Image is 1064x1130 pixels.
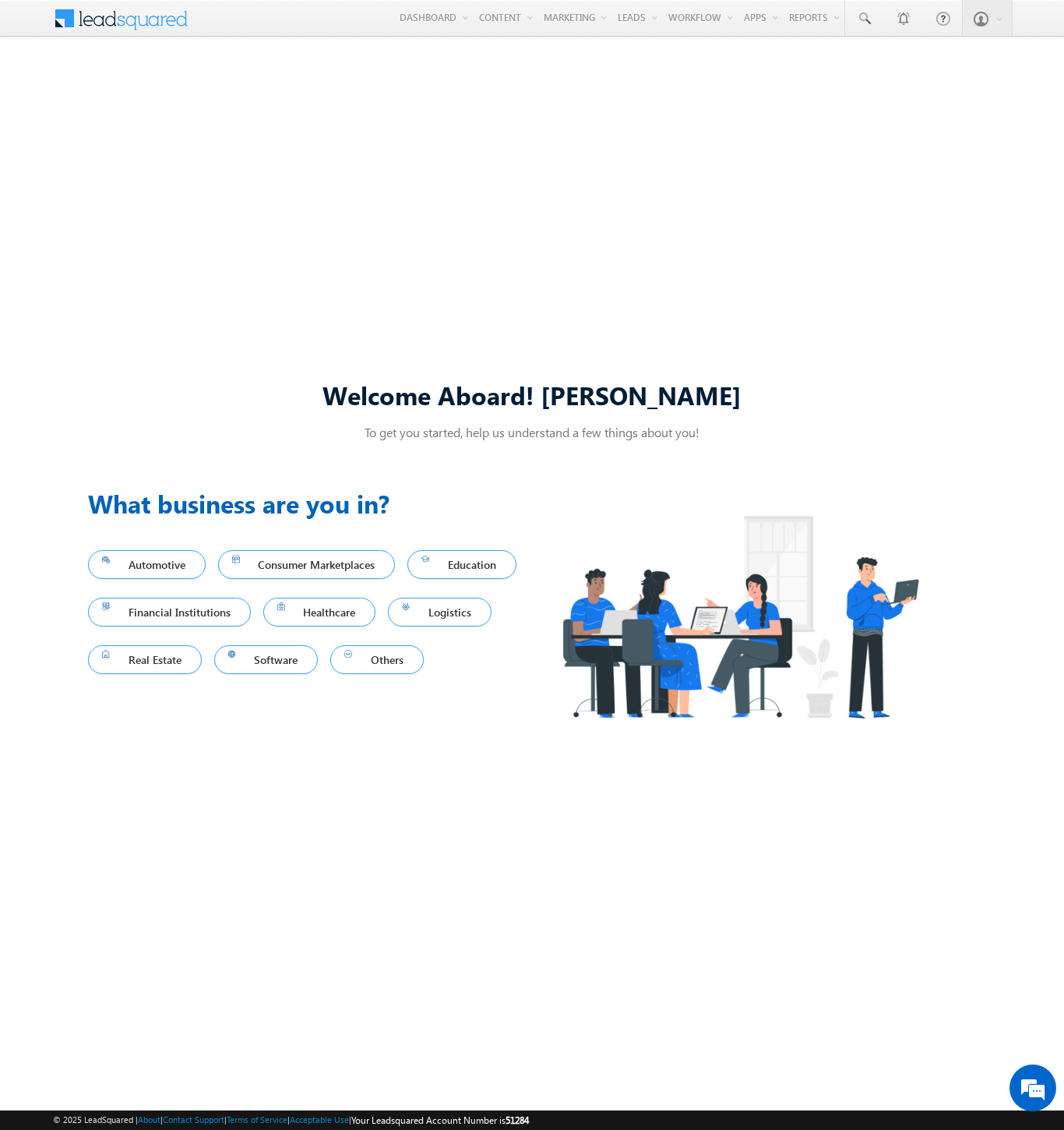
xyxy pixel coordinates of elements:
[102,554,192,575] span: Automotive
[227,1114,287,1125] a: Terms of Service
[421,554,502,575] span: Education
[351,1114,529,1126] span: Your Leadsquared Account Number is
[163,1114,224,1125] a: Contact Support
[232,554,382,575] span: Consumer Marketplaces
[532,485,948,749] img: Industry.png
[290,1114,349,1125] a: Acceptable Use
[88,485,532,522] h3: What business are you in?
[228,649,305,670] span: Software
[102,649,188,670] span: Real Estate
[506,1114,529,1126] span: 51284
[344,649,410,670] span: Others
[138,1114,160,1125] a: About
[102,602,237,623] span: Financial Institutions
[88,424,976,440] p: To get you started, help us understand a few things about you!
[88,378,976,411] div: Welcome Aboard! [PERSON_NAME]
[53,1113,529,1128] span: © 2025 LeadSquared | | | | |
[402,602,477,623] span: Logistics
[277,602,362,623] span: Healthcare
